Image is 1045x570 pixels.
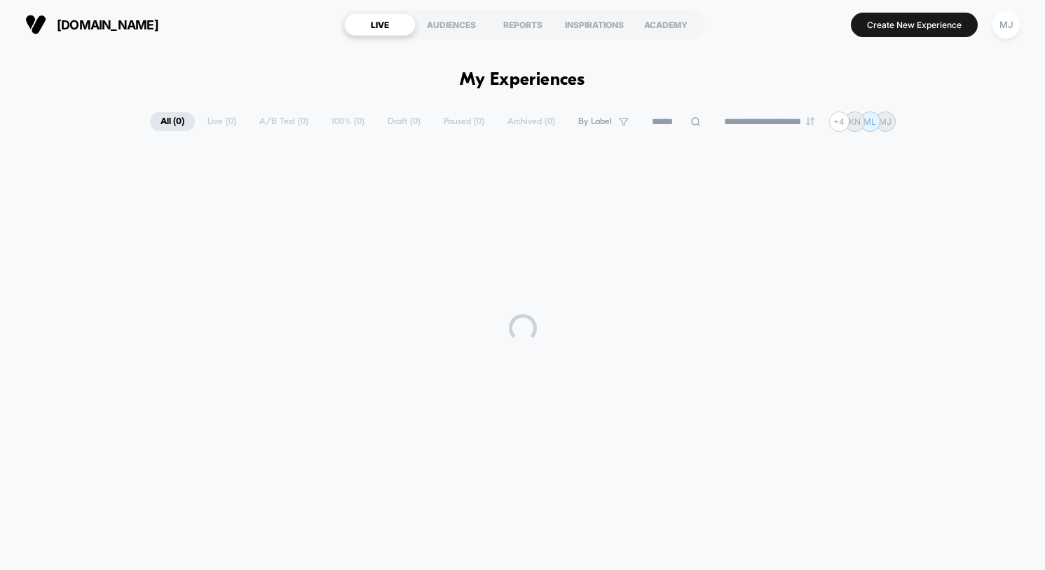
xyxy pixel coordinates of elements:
[879,116,892,127] p: MJ
[416,13,487,36] div: AUDIENCES
[21,13,163,36] button: [DOMAIN_NAME]
[988,11,1024,39] button: MJ
[344,13,416,36] div: LIVE
[992,11,1020,39] div: MJ
[460,70,585,90] h1: My Experiences
[851,13,978,37] button: Create New Experience
[559,13,630,36] div: INSPIRATIONS
[57,18,158,32] span: [DOMAIN_NAME]
[150,112,195,131] span: All ( 0 )
[25,14,46,35] img: Visually logo
[849,116,861,127] p: KN
[863,116,876,127] p: ML
[806,117,814,125] img: end
[630,13,702,36] div: ACADEMY
[487,13,559,36] div: REPORTS
[829,111,849,132] div: + 4
[578,116,612,127] span: By Label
